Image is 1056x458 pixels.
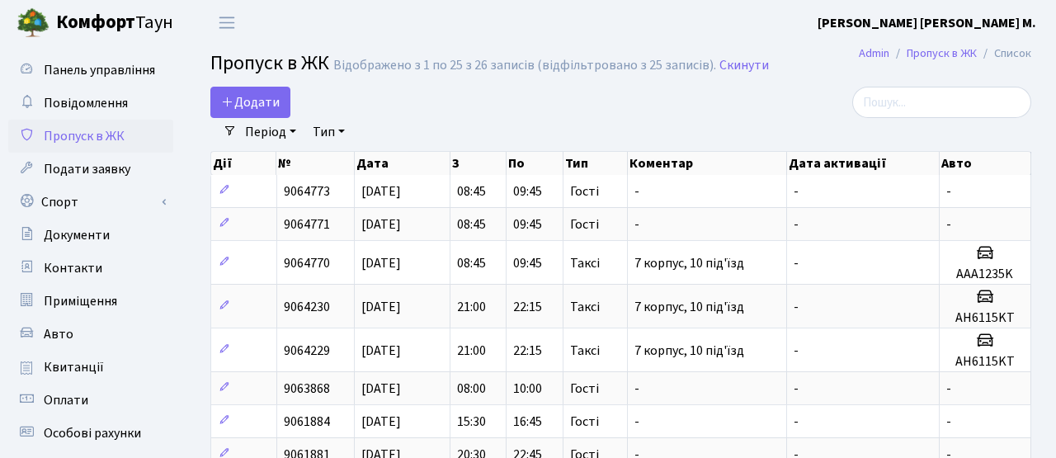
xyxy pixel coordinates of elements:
span: - [794,380,799,398]
a: Квитанції [8,351,173,384]
a: Подати заявку [8,153,173,186]
h5: AH6115KT [946,310,1024,326]
a: Період [238,118,303,146]
span: Пропуск в ЖК [44,127,125,145]
span: 08:00 [457,380,486,398]
span: - [946,380,951,398]
span: - [794,254,799,272]
th: № [276,152,355,175]
span: - [634,215,639,234]
th: Тип [563,152,628,175]
li: Список [977,45,1031,63]
span: 9061884 [284,413,330,431]
span: Авто [44,325,73,343]
span: Гості [570,415,599,428]
h5: AH6115KT [946,354,1024,370]
span: 08:45 [457,215,486,234]
span: Пропуск в ЖК [210,49,329,78]
th: Дата [355,152,450,175]
span: 21:00 [457,342,486,360]
span: Оплати [44,391,88,409]
th: Коментар [628,152,787,175]
span: - [946,215,951,234]
h5: AAA1235K [946,267,1024,282]
span: - [946,413,951,431]
th: З [450,152,507,175]
nav: breadcrumb [834,36,1056,71]
span: Панель управління [44,61,155,79]
span: 9064230 [284,298,330,316]
span: Контакти [44,259,102,277]
a: Пропуск в ЖК [907,45,977,62]
span: - [634,182,639,201]
span: 7 корпус, 10 під'їзд [634,342,744,360]
span: [DATE] [361,298,401,316]
span: 08:45 [457,182,486,201]
span: [DATE] [361,215,401,234]
th: Дії [211,152,276,175]
a: Скинути [719,58,769,73]
span: 9064773 [284,182,330,201]
a: Особові рахунки [8,417,173,450]
span: Гості [570,218,599,231]
a: Тип [306,118,351,146]
span: 16:45 [513,413,542,431]
span: Повідомлення [44,94,128,112]
span: 9064770 [284,254,330,272]
span: Гості [570,185,599,198]
input: Пошук... [852,87,1031,118]
b: [PERSON_NAME] [PERSON_NAME] М. [818,14,1036,32]
th: Авто [940,152,1031,175]
span: Особові рахунки [44,424,141,442]
span: Приміщення [44,292,117,310]
span: - [794,215,799,234]
span: 22:15 [513,298,542,316]
b: Комфорт [56,9,135,35]
span: 7 корпус, 10 під'їзд [634,298,744,316]
span: 08:45 [457,254,486,272]
span: 9064229 [284,342,330,360]
span: Таксі [570,257,600,270]
span: - [794,342,799,360]
a: Оплати [8,384,173,417]
a: Додати [210,87,290,118]
span: Подати заявку [44,160,130,178]
span: Таун [56,9,173,37]
a: Повідомлення [8,87,173,120]
span: 09:45 [513,215,542,234]
span: - [634,380,639,398]
span: - [794,182,799,201]
a: Авто [8,318,173,351]
span: 09:45 [513,254,542,272]
span: Додати [221,93,280,111]
span: 22:15 [513,342,542,360]
button: Переключити навігацію [206,9,247,36]
a: [PERSON_NAME] [PERSON_NAME] М. [818,13,1036,33]
span: Гості [570,382,599,395]
span: Документи [44,226,110,244]
span: [DATE] [361,182,401,201]
a: Пропуск в ЖК [8,120,173,153]
span: 15:30 [457,413,486,431]
span: 10:00 [513,380,542,398]
img: logo.png [16,7,49,40]
span: 21:00 [457,298,486,316]
a: Контакти [8,252,173,285]
a: Приміщення [8,285,173,318]
span: 09:45 [513,182,542,201]
span: - [634,413,639,431]
span: [DATE] [361,380,401,398]
span: - [794,413,799,431]
a: Admin [859,45,889,62]
th: По [507,152,563,175]
span: 9063868 [284,380,330,398]
span: - [794,298,799,316]
span: Таксі [570,344,600,357]
span: - [946,182,951,201]
span: 7 корпус, 10 під'їзд [634,254,744,272]
span: Таксі [570,300,600,314]
span: [DATE] [361,342,401,360]
div: Відображено з 1 по 25 з 26 записів (відфільтровано з 25 записів). [333,58,716,73]
a: Панель управління [8,54,173,87]
span: [DATE] [361,254,401,272]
